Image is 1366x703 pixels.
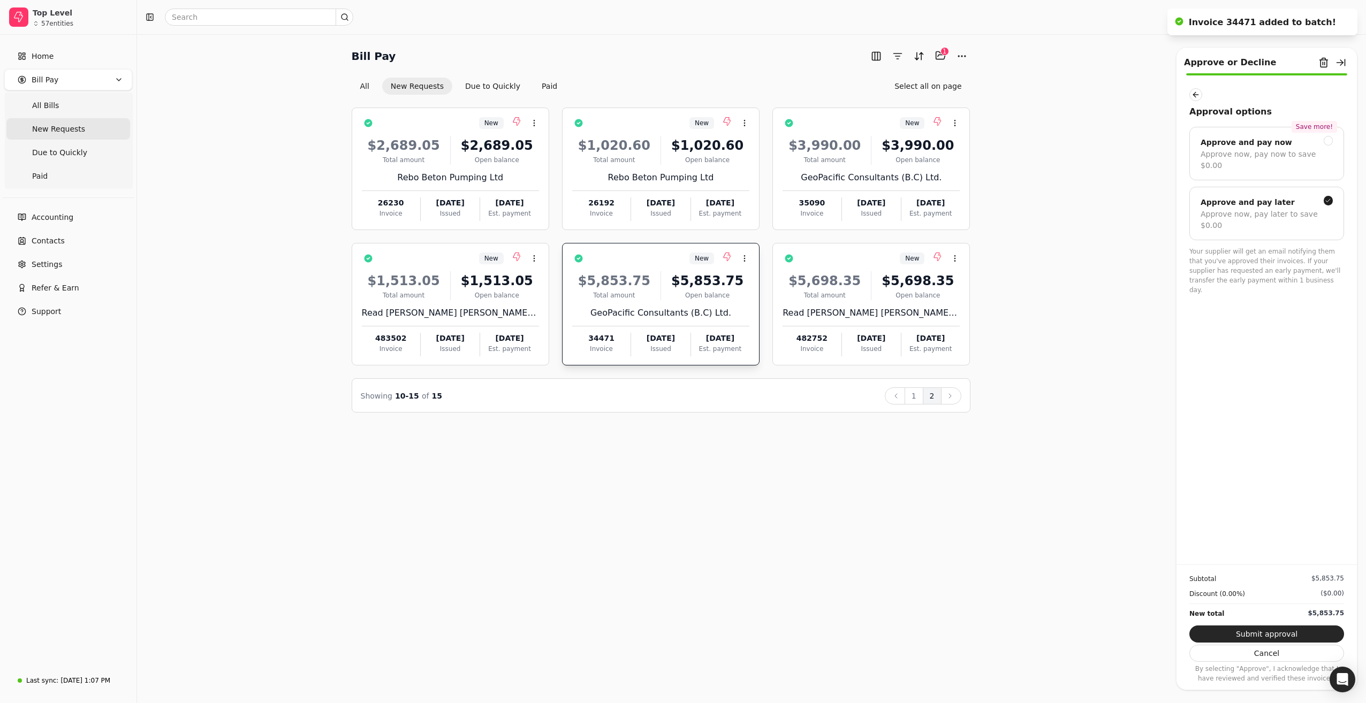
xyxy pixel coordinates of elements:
[691,209,749,218] div: Est. payment
[480,333,538,344] div: [DATE]
[901,333,960,344] div: [DATE]
[1189,625,1344,643] button: Submit approval
[842,197,901,209] div: [DATE]
[691,197,749,209] div: [DATE]
[4,254,132,275] a: Settings
[876,136,960,155] div: $3,990.00
[783,333,841,344] div: 482752
[1308,608,1344,618] div: $5,853.75
[842,209,901,218] div: Issued
[32,100,59,111] span: All Bills
[4,671,132,690] a: Last sync:[DATE] 1:07 PM
[932,47,949,64] button: Batch (1)
[480,197,538,209] div: [DATE]
[457,78,529,95] button: Due to Quickly
[4,69,132,90] button: Bill Pay
[421,197,480,209] div: [DATE]
[572,344,631,354] div: Invoice
[32,74,58,86] span: Bill Pay
[842,333,901,344] div: [DATE]
[32,147,87,158] span: Due to Quickly
[572,155,656,165] div: Total amount
[572,197,631,209] div: 26192
[421,333,480,344] div: [DATE]
[32,235,65,247] span: Contacts
[32,171,48,182] span: Paid
[572,307,749,319] div: GeoPacific Consultants (B.C) Ltd.
[695,254,709,263] span: New
[4,207,132,228] a: Accounting
[60,676,110,685] div: [DATE] 1:07 PM
[1201,136,1292,149] div: Approve and pay now
[783,136,867,155] div: $3,990.00
[783,291,867,300] div: Total amount
[480,209,538,218] div: Est. payment
[876,291,960,300] div: Open balance
[32,51,54,62] span: Home
[1189,574,1216,584] div: Subtotal
[32,282,79,294] span: Refer & Earn
[631,333,690,344] div: [DATE]
[910,48,928,65] button: Sort
[362,171,539,184] div: Rebo Beton Pumping Ltd
[905,254,919,263] span: New
[572,291,656,300] div: Total amount
[6,95,130,116] a: All Bills
[432,392,442,400] span: 15
[362,291,446,300] div: Total amount
[940,47,949,56] div: 1
[33,7,127,18] div: Top Level
[165,9,353,26] input: Search
[4,230,132,251] a: Contacts
[1184,56,1276,69] div: Approve or Decline
[1189,664,1344,683] p: By selecting "Approve", I acknowledge that I have reviewed and verified these invoices.
[665,136,749,155] div: $1,020.60
[382,78,452,95] button: New Requests
[631,209,690,218] div: Issued
[421,209,480,218] div: Issued
[1189,16,1336,29] div: Invoice 34471 added to batch!
[484,118,498,128] span: New
[362,271,446,291] div: $1,513.05
[1201,149,1333,171] div: Approve now, pay now to save $0.00
[1311,574,1344,583] div: $5,853.75
[6,165,130,187] a: Paid
[352,78,378,95] button: All
[631,344,690,354] div: Issued
[1189,608,1224,619] div: New total
[1189,589,1245,599] div: Discount (0.00%)
[923,387,942,404] button: 2
[1201,196,1295,209] div: Approve and pay later
[572,271,656,291] div: $5,853.75
[455,155,539,165] div: Open balance
[362,307,539,319] div: Read [PERSON_NAME] [PERSON_NAME] Ltd.
[362,155,446,165] div: Total amount
[783,344,841,354] div: Invoice
[901,344,960,354] div: Est. payment
[572,136,656,155] div: $1,020.60
[691,333,749,344] div: [DATE]
[691,344,749,354] div: Est. payment
[455,291,539,300] div: Open balance
[886,78,970,95] button: Select all on page
[905,118,919,128] span: New
[842,344,901,354] div: Issued
[362,136,446,155] div: $2,689.05
[665,271,749,291] div: $5,853.75
[352,48,396,65] h2: Bill Pay
[665,291,749,300] div: Open balance
[695,118,709,128] span: New
[572,209,631,218] div: Invoice
[1189,645,1344,662] button: Cancel
[455,136,539,155] div: $2,689.05
[32,259,62,270] span: Settings
[1321,589,1344,598] div: ($0.00)
[32,306,61,317] span: Support
[41,20,73,27] div: 57 entities
[901,209,960,218] div: Est. payment
[4,301,132,322] button: Support
[480,344,538,354] div: Est. payment
[572,171,749,184] div: Rebo Beton Pumping Ltd
[32,124,85,135] span: New Requests
[352,78,566,95] div: Invoice filter options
